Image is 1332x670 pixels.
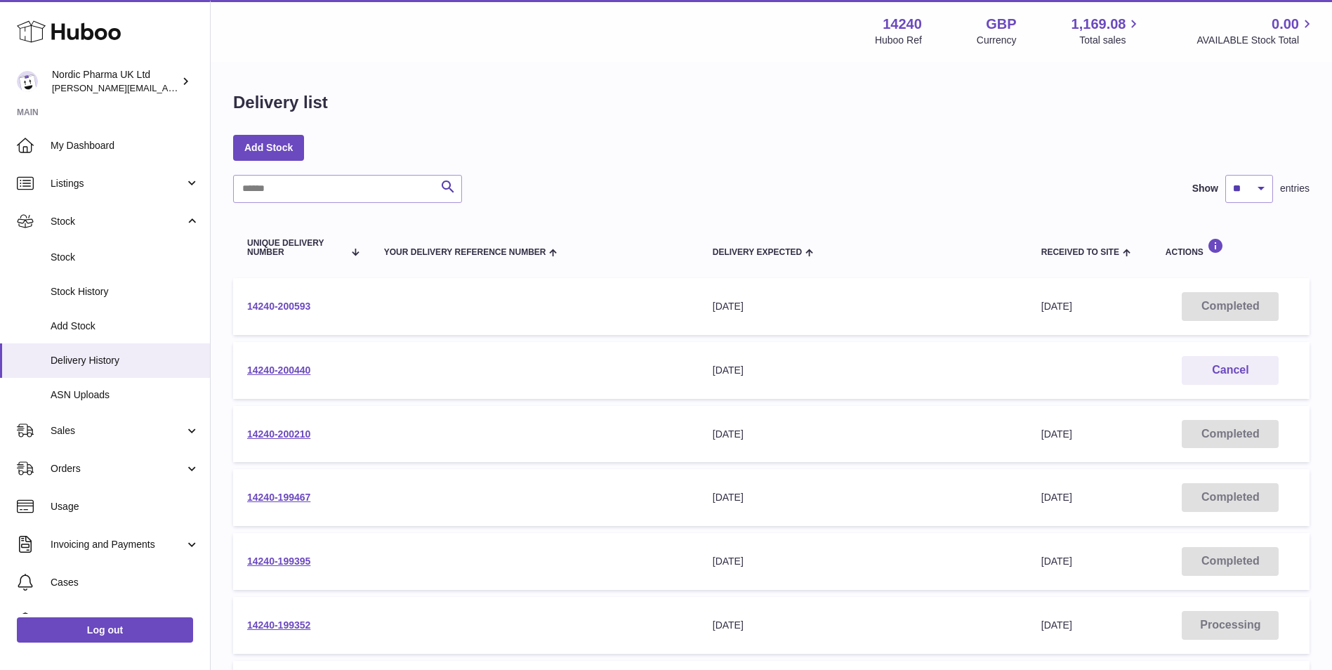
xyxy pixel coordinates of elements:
[247,428,310,440] a: 14240-200210
[17,71,38,92] img: joe.plant@parapharmdev.com
[875,34,922,47] div: Huboo Ref
[1166,238,1295,257] div: Actions
[247,239,343,257] span: Unique Delivery Number
[51,215,185,228] span: Stock
[1272,15,1299,34] span: 0.00
[51,285,199,298] span: Stock History
[247,619,310,631] a: 14240-199352
[1041,301,1072,312] span: [DATE]
[713,300,1013,313] div: [DATE]
[247,556,310,567] a: 14240-199395
[51,177,185,190] span: Listings
[51,354,199,367] span: Delivery History
[233,91,328,114] h1: Delivery list
[883,15,922,34] strong: 14240
[1041,556,1072,567] span: [DATE]
[51,251,199,264] span: Stock
[247,364,310,376] a: 14240-200440
[51,462,185,475] span: Orders
[247,301,310,312] a: 14240-200593
[51,576,199,589] span: Cases
[1182,356,1279,385] button: Cancel
[1041,492,1072,503] span: [DATE]
[52,82,282,93] span: [PERSON_NAME][EMAIL_ADDRESS][DOMAIN_NAME]
[247,492,310,503] a: 14240-199467
[977,34,1017,47] div: Currency
[1079,34,1142,47] span: Total sales
[1041,619,1072,631] span: [DATE]
[713,428,1013,441] div: [DATE]
[1071,15,1142,47] a: 1,169.08 Total sales
[17,617,193,643] a: Log out
[713,248,802,257] span: Delivery Expected
[52,68,178,95] div: Nordic Pharma UK Ltd
[1280,182,1310,195] span: entries
[713,555,1013,568] div: [DATE]
[51,424,185,438] span: Sales
[233,135,304,160] a: Add Stock
[51,500,199,513] span: Usage
[1192,182,1218,195] label: Show
[713,364,1013,377] div: [DATE]
[51,139,199,152] span: My Dashboard
[1071,15,1126,34] span: 1,169.08
[1196,15,1315,47] a: 0.00 AVAILABLE Stock Total
[713,491,1013,504] div: [DATE]
[713,619,1013,632] div: [DATE]
[384,248,546,257] span: Your Delivery Reference Number
[1041,248,1119,257] span: Received to Site
[986,15,1016,34] strong: GBP
[1196,34,1315,47] span: AVAILABLE Stock Total
[51,320,199,333] span: Add Stock
[51,538,185,551] span: Invoicing and Payments
[51,388,199,402] span: ASN Uploads
[1041,428,1072,440] span: [DATE]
